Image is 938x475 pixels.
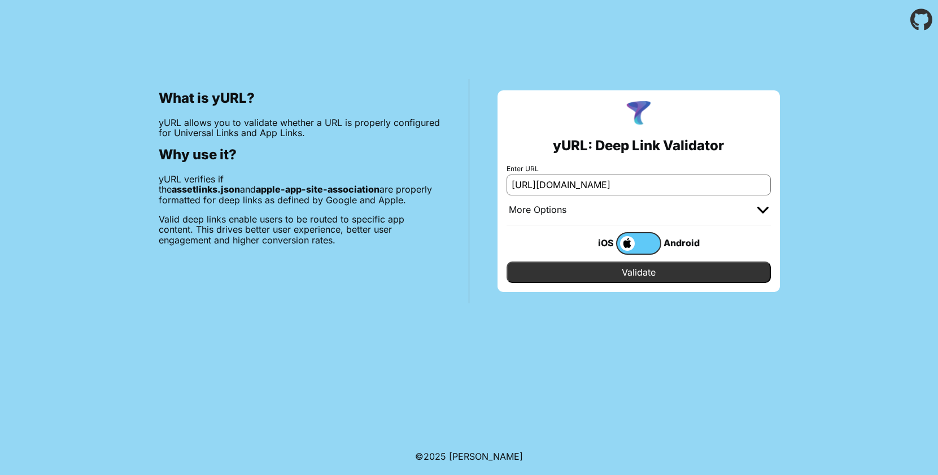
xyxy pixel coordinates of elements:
p: Valid deep links enable users to be routed to specific app content. This drives better user exper... [159,214,440,245]
a: Michael Ibragimchayev's Personal Site [449,451,523,462]
h2: What is yURL? [159,90,440,106]
div: iOS [571,236,616,250]
p: yURL allows you to validate whether a URL is properly configured for Universal Links and App Links. [159,117,440,138]
h2: yURL: Deep Link Validator [553,138,724,154]
b: assetlinks.json [172,184,240,195]
b: apple-app-site-association [256,184,379,195]
label: Enter URL [507,165,771,173]
span: 2025 [424,451,446,462]
input: Validate [507,262,771,283]
div: Android [661,236,706,250]
img: chevron [757,207,769,213]
img: yURL Logo [624,99,653,129]
input: e.g. https://app.chayev.com/xyx [507,175,771,195]
p: yURL verifies if the and are properly formatted for deep links as defined by Google and Apple. [159,174,440,205]
div: More Options [509,204,566,216]
footer: © [415,438,523,475]
h2: Why use it? [159,147,440,163]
